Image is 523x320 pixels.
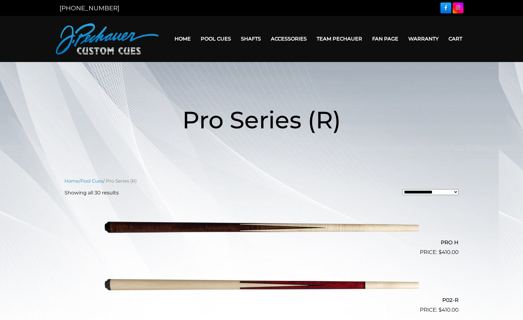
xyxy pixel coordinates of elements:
a: Home [65,178,79,184]
span: $ [439,249,442,255]
a: Warranty [403,31,444,47]
a: P02-R $410.00 [65,259,458,314]
a: Fan Page [367,31,403,47]
a: Accessories [266,31,312,47]
a: Team Pechauer [312,31,367,47]
bdi: 410.00 [439,249,458,255]
span: $ [439,307,442,313]
img: P02-R [104,259,419,311]
a: Shafts [236,31,266,47]
span: Pro Series (R) [182,105,341,134]
nav: Breadcrumb [65,178,458,184]
img: PRO H [104,202,419,254]
select: Shop order [402,189,458,195]
p: Showing all 30 results [65,189,119,197]
a: PRO H $410.00 [65,202,458,256]
h2: PRO H [65,237,458,248]
a: Pool Cues [80,178,103,184]
a: Home [170,31,196,47]
img: Pechauer Custom Cues [56,23,159,55]
bdi: 410.00 [439,307,458,313]
a: [PHONE_NUMBER] [60,4,119,12]
a: Cart [444,31,467,47]
h2: P02-R [65,294,458,306]
a: Pool Cues [196,31,236,47]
